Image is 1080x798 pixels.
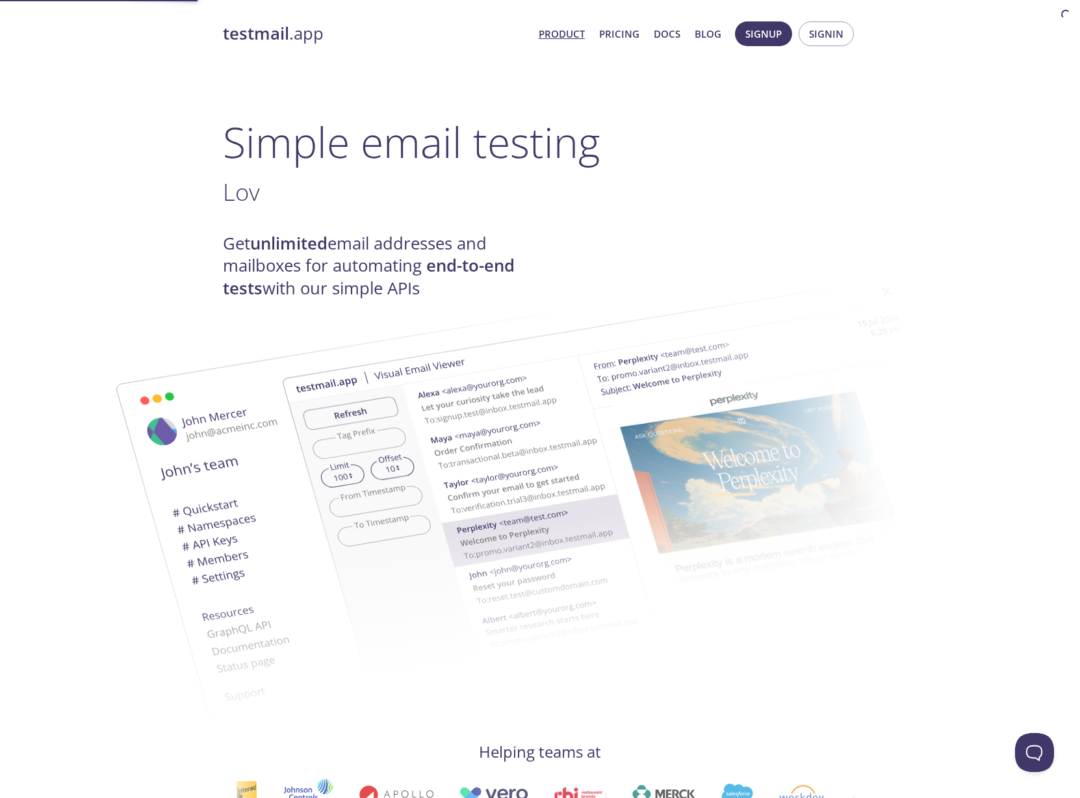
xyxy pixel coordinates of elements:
button: Signin [799,21,854,46]
img: testmail-email-viewer [281,259,983,699]
a: Pricing [599,25,639,42]
span: Signin [809,25,843,42]
a: Product [539,25,585,42]
h4: Helping teams at [223,741,857,762]
span: Signup [745,25,782,42]
strong: end-to-end tests [223,254,515,299]
a: testmail.app [223,23,528,45]
img: testmail-email-viewer [67,301,769,741]
a: Docs [654,25,680,42]
a: Blog [695,25,721,42]
iframe: Help Scout Beacon - Open [1015,733,1054,772]
h4: Get email addresses and mailboxes for automating with our simple APIs [223,233,540,300]
button: Signup [735,21,792,46]
strong: testmail [223,22,289,45]
h1: Simple email testing [223,117,857,167]
span: Lov [223,175,260,208]
strong: unlimited [250,232,328,255]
